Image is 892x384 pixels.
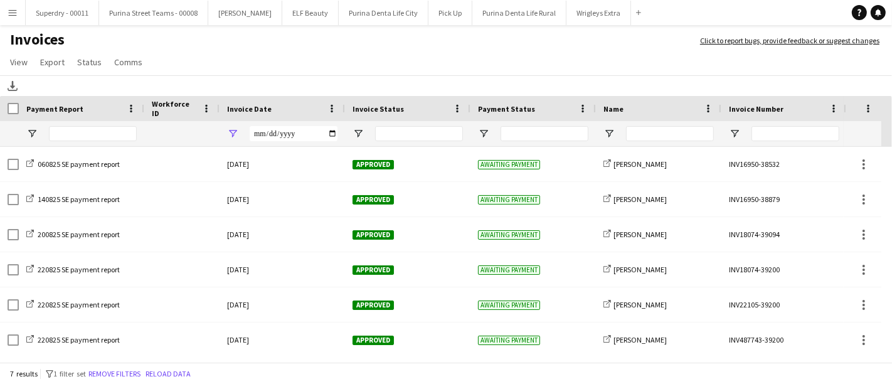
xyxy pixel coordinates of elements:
button: Reload data [143,367,193,381]
button: Purina Denta Life City [339,1,428,25]
div: [DATE] [220,252,345,287]
span: [PERSON_NAME] [613,195,667,204]
span: Approved [353,230,394,240]
button: [PERSON_NAME] [208,1,282,25]
a: 220825 SE payment report [26,300,120,309]
span: Approved [353,336,394,345]
input: Name Filter Input [626,126,714,141]
a: 140825 SE payment report [26,195,120,204]
button: Superdry - 00011 [26,1,99,25]
button: Open Filter Menu [353,128,364,139]
a: Comms [109,54,147,70]
input: Payment Report Filter Input [49,126,137,141]
div: INV22105-39200 [721,287,847,322]
span: 060825 SE payment report [38,159,120,169]
span: Awaiting payment [478,265,540,275]
div: [DATE] [220,217,345,252]
a: Click to report bugs, provide feedback or suggest changes [700,35,879,46]
input: Invoice Status Filter Input [375,126,463,141]
app-action-btn: Download [5,78,20,93]
span: Name [603,104,624,114]
div: INV487743-39200 [721,323,847,357]
a: 200825 SE payment report [26,230,120,239]
div: INV16950-38532 [721,147,847,181]
span: 200825 SE payment report [38,230,120,239]
span: Awaiting payment [478,301,540,310]
button: Wrigleys Extra [566,1,631,25]
span: [PERSON_NAME] [613,335,667,344]
button: Open Filter Menu [26,128,38,139]
a: View [5,54,33,70]
span: Awaiting payment [478,336,540,345]
div: INV16950-38879 [721,182,847,216]
span: Approved [353,195,394,205]
button: Pick Up [428,1,472,25]
span: Invoice Date [227,104,272,114]
span: Payment Report [26,104,83,114]
span: Approved [353,160,394,169]
div: [DATE] [220,147,345,181]
a: 220825 SE payment report [26,265,120,274]
span: Awaiting payment [478,160,540,169]
span: 1 filter set [53,369,86,378]
button: Purina Denta Life Rural [472,1,566,25]
button: Open Filter Menu [227,128,238,139]
span: Payment Status [478,104,535,114]
span: [PERSON_NAME] [613,159,667,169]
input: Invoice Number Filter Input [751,126,839,141]
span: 220825 SE payment report [38,335,120,344]
span: Approved [353,265,394,275]
span: Awaiting payment [478,195,540,205]
a: Status [72,54,107,70]
input: Invoice Date Filter Input [250,126,337,141]
button: Remove filters [86,367,143,381]
span: Approved [353,301,394,310]
button: Open Filter Menu [729,128,740,139]
button: Purina Street Teams - 00008 [99,1,208,25]
a: Export [35,54,70,70]
span: View [10,56,28,68]
div: INV18074-39200 [721,252,847,287]
span: Invoice Status [353,104,404,114]
span: Workforce ID [152,99,197,118]
button: ELF Beauty [282,1,339,25]
button: Open Filter Menu [603,128,615,139]
div: [DATE] [220,323,345,357]
span: Status [77,56,102,68]
a: 060825 SE payment report [26,159,120,169]
span: [PERSON_NAME] [613,230,667,239]
div: [DATE] [220,182,345,216]
span: 220825 SE payment report [38,265,120,274]
span: Awaiting payment [478,230,540,240]
span: Comms [114,56,142,68]
span: [PERSON_NAME] [613,300,667,309]
span: 220825 SE payment report [38,300,120,309]
div: INV18074-39094 [721,217,847,252]
span: [PERSON_NAME] [613,265,667,274]
span: 140825 SE payment report [38,195,120,204]
span: Invoice Number [729,104,783,114]
span: Export [40,56,65,68]
div: [DATE] [220,287,345,322]
button: Open Filter Menu [478,128,489,139]
a: 220825 SE payment report [26,335,120,344]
